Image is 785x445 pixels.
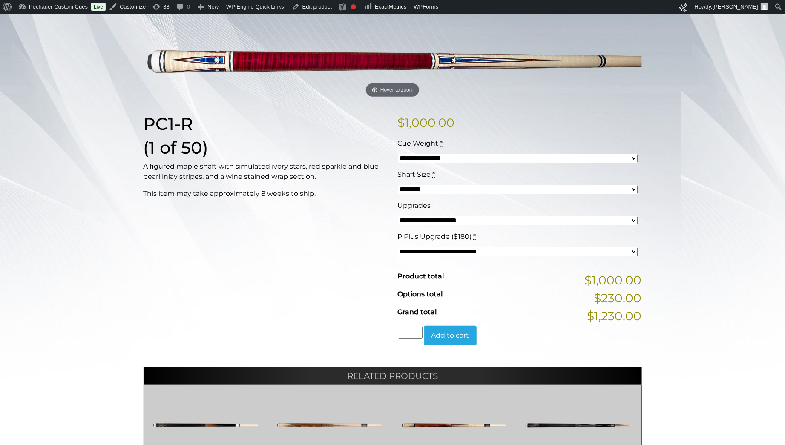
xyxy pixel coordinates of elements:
[398,201,431,210] span: Upgrades
[398,115,405,130] span: $
[91,3,106,11] a: Live
[585,271,642,289] span: $1,000.00
[398,326,423,339] input: Product quantity
[398,170,431,178] span: Shaft Size
[144,138,388,158] h1: (1 of 50)
[144,161,388,182] p: A figured maple shaft with simulated ivory stars, red sparkle and blue pearl inlay stripes, and a...
[594,289,642,307] span: $230.00
[398,139,439,147] span: Cue Weight
[440,139,443,147] abbr: required
[144,17,642,100] img: PC1-R.png
[144,367,642,385] h2: Related products
[713,3,758,10] span: [PERSON_NAME]
[398,272,444,280] span: Product total
[144,114,388,134] h1: PC1-R
[398,233,472,241] span: P Plus Upgrade ($180)
[398,290,443,298] span: Options total
[144,189,388,199] p: This item may take approximately 8 weeks to ship.
[375,3,406,10] span: ExactMetrics
[474,233,476,241] abbr: required
[351,4,356,9] div: Focus keyphrase not set
[398,308,437,316] span: Grand total
[398,115,455,130] bdi: 1,000.00
[424,326,477,345] button: Add to cart
[144,17,642,100] a: Hover to zoom
[587,307,642,325] span: $1,230.00
[433,170,435,178] abbr: required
